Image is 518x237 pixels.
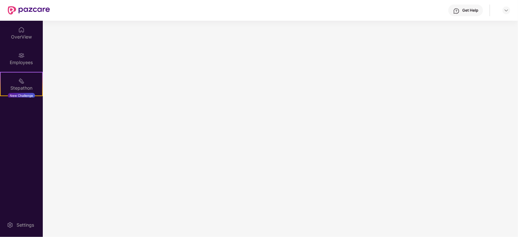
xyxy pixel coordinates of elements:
div: Get Help [462,8,478,13]
img: svg+xml;base64,PHN2ZyBpZD0iRW1wbG95ZWVzIiB4bWxucz0iaHR0cDovL3d3dy53My5vcmcvMjAwMC9zdmciIHdpZHRoPS... [18,52,25,59]
img: svg+xml;base64,PHN2ZyBpZD0iU2V0dGluZy0yMHgyMCIgeG1sbnM9Imh0dHA6Ly93d3cudzMub3JnLzIwMDAvc3ZnIiB3aW... [7,222,13,228]
img: svg+xml;base64,PHN2ZyB4bWxucz0iaHR0cDovL3d3dy53My5vcmcvMjAwMC9zdmciIHdpZHRoPSIyMSIgaGVpZ2h0PSIyMC... [18,78,25,84]
img: svg+xml;base64,PHN2ZyBpZD0iRHJvcGRvd24tMzJ4MzIiIHhtbG5zPSJodHRwOi8vd3d3LnczLm9yZy8yMDAwL3N2ZyIgd2... [504,8,509,13]
div: Stepathon [1,85,42,91]
img: svg+xml;base64,PHN2ZyBpZD0iSG9tZSIgeG1sbnM9Imh0dHA6Ly93d3cudzMub3JnLzIwMDAvc3ZnIiB3aWR0aD0iMjAiIG... [18,27,25,33]
div: New Challenge [8,93,35,98]
div: Settings [15,222,36,228]
img: New Pazcare Logo [8,6,50,15]
img: svg+xml;base64,PHN2ZyBpZD0iSGVscC0zMngzMiIgeG1sbnM9Imh0dHA6Ly93d3cudzMub3JnLzIwMDAvc3ZnIiB3aWR0aD... [453,8,460,14]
